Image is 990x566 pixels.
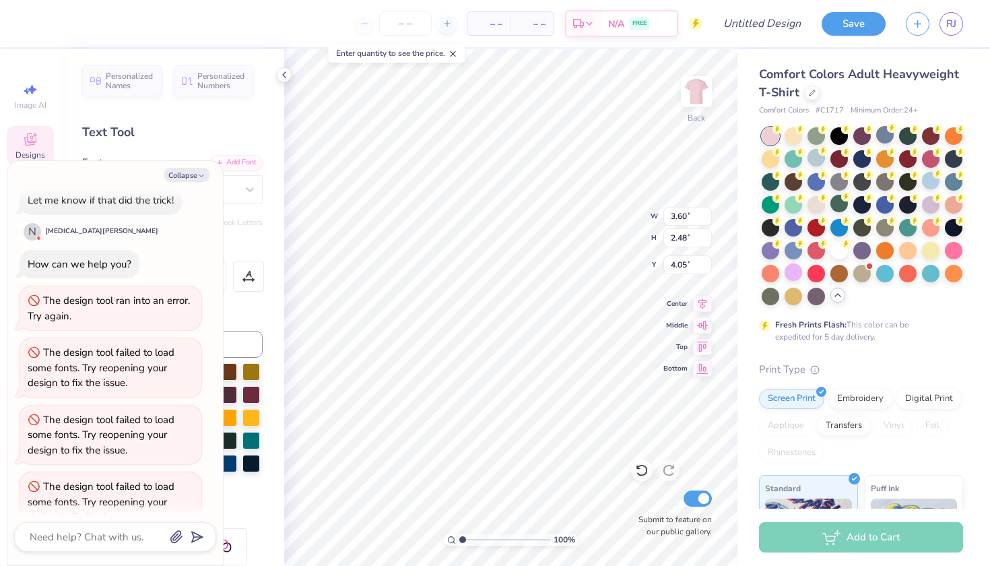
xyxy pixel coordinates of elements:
div: This color can be expedited for 5 day delivery. [775,319,941,343]
span: Personalized Names [106,71,154,90]
label: Font [82,155,102,170]
button: Save [822,12,886,36]
span: RJ [946,16,956,32]
span: Personalized Numbers [197,71,245,90]
img: Puff Ink [871,499,958,566]
div: The design tool failed to load some fonts. Try reopening your design to fix the issue. [28,346,174,389]
div: Digital Print [896,389,962,409]
div: Embroidery [828,389,892,409]
img: Back [683,78,710,105]
span: # C1717 [816,105,844,117]
span: Designs [15,150,45,160]
div: Text Tool [82,123,263,141]
div: Enter quantity to see the price. [329,44,465,63]
div: Screen Print [759,389,824,409]
div: N [24,223,41,241]
div: Foil [917,416,948,436]
div: The design tool failed to load some fonts. Try reopening your design to fix the issue. [28,413,174,457]
div: How can we help you? [28,257,131,271]
a: RJ [939,12,963,36]
button: Collapse [164,168,209,182]
strong: Fresh Prints Flash: [775,319,847,330]
input: – – [379,11,432,36]
label: Submit to feature on our public gallery. [631,513,712,538]
span: Image AI [15,100,46,111]
div: Transfers [817,416,871,436]
span: Puff Ink [871,481,899,495]
span: Comfort Colors [759,105,809,117]
span: – – [475,17,502,31]
span: – – [519,17,546,31]
span: Bottom [663,364,688,373]
div: [MEDICAL_DATA][PERSON_NAME] [45,226,158,237]
span: 100 % [554,534,575,546]
span: Top [663,342,688,352]
span: Standard [765,481,801,495]
span: Center [663,299,688,309]
div: Print Type [759,362,963,377]
div: Rhinestones [759,443,824,463]
div: Vinyl [875,416,913,436]
span: N/A [608,17,624,31]
img: Standard [765,499,852,566]
div: Let me know if that did the trick! [28,193,174,207]
span: FREE [632,19,647,28]
span: Comfort Colors Adult Heavyweight T-Shirt [759,66,959,100]
span: Minimum Order: 24 + [851,105,918,117]
div: The design tool ran into an error. Try again. [28,294,190,323]
span: Middle [663,321,688,330]
div: Applique [759,416,813,436]
div: The design tool failed to load some fonts. Try reopening your design to fix the issue. [28,480,174,524]
div: Add Font [209,155,263,170]
div: Back [688,112,705,124]
input: Untitled Design [713,10,812,37]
